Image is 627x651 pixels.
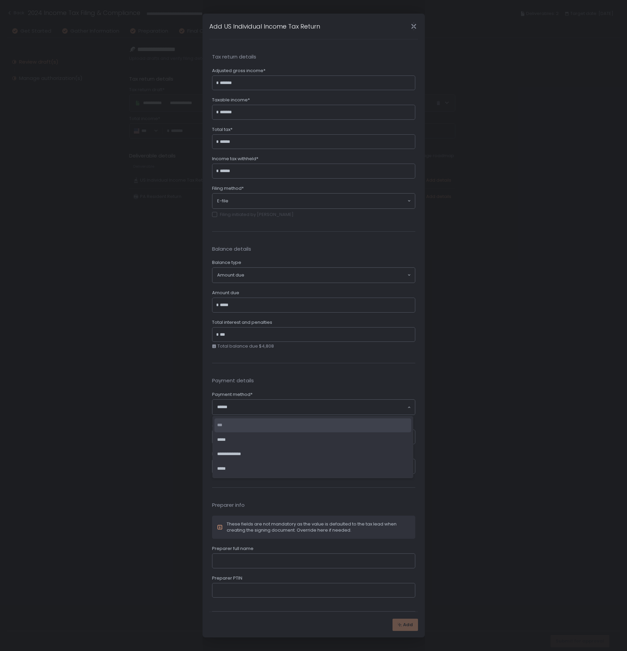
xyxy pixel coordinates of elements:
[217,272,244,278] span: Amount due
[212,194,415,208] div: Search for option
[212,268,415,283] div: Search for option
[227,521,410,533] div: These fields are not mandatory as the value is defaulted to the tax lead when creating the signin...
[209,22,320,31] h1: Add US Individual Income Tax Return
[217,343,274,349] span: Total balance due $4,808
[212,68,265,74] span: Adjusted gross income*
[212,290,239,296] span: Amount due
[403,22,425,30] div: Close
[212,53,415,61] span: Tax return details
[212,575,242,581] span: Preparer PTIN
[212,319,272,325] span: Total interest and penalties
[212,127,232,133] span: Total tax*
[244,272,407,279] input: Search for option
[212,451,243,457] span: Payment date
[212,546,254,552] span: Preparer full name
[212,377,415,385] span: Payment details
[212,391,252,398] span: Payment method*
[212,422,244,428] span: Amount to pay
[217,198,228,204] span: E-file
[212,501,415,509] span: Preparer info
[212,156,258,162] span: Income tax withheld*
[212,97,250,103] span: Taxable income*
[212,185,244,191] span: Filing method*
[212,260,241,266] span: Balance type
[212,245,415,253] span: Balance details
[217,404,407,411] input: Search for option
[228,198,407,204] input: Search for option
[212,400,415,415] div: Search for option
